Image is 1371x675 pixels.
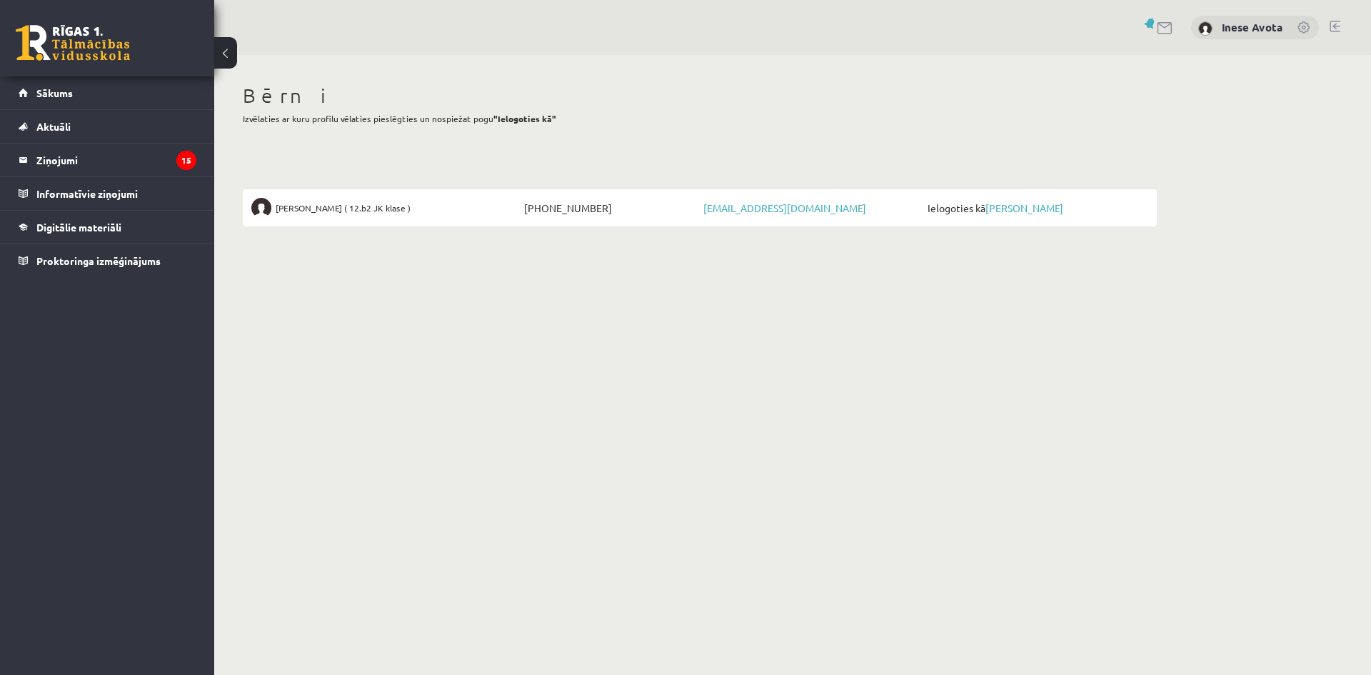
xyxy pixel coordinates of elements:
[19,177,196,210] a: Informatīvie ziņojumi
[924,198,1148,218] span: Ielogoties kā
[19,244,196,277] a: Proktoringa izmēģinājums
[19,110,196,143] a: Aktuāli
[521,198,700,218] span: [PHONE_NUMBER]
[985,201,1063,214] a: [PERSON_NAME]
[36,144,196,176] legend: Ziņojumi
[251,198,271,218] img: Magone Muška
[1222,20,1282,34] a: Inese Avota
[19,211,196,244] a: Digitālie materiāli
[703,201,866,214] a: [EMAIL_ADDRESS][DOMAIN_NAME]
[36,120,71,133] span: Aktuāli
[36,221,121,234] span: Digitālie materiāli
[16,25,130,61] a: Rīgas 1. Tālmācības vidusskola
[176,151,196,170] i: 15
[36,177,196,210] legend: Informatīvie ziņojumi
[1198,21,1212,36] img: Inese Avota
[36,254,161,267] span: Proktoringa izmēģinājums
[19,76,196,109] a: Sākums
[243,84,1157,108] h1: Bērni
[276,198,411,218] span: [PERSON_NAME] ( 12.b2 JK klase )
[243,112,1157,125] p: Izvēlaties ar kuru profilu vēlaties pieslēgties un nospiežat pogu
[19,144,196,176] a: Ziņojumi15
[36,86,73,99] span: Sākums
[493,113,556,124] b: "Ielogoties kā"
